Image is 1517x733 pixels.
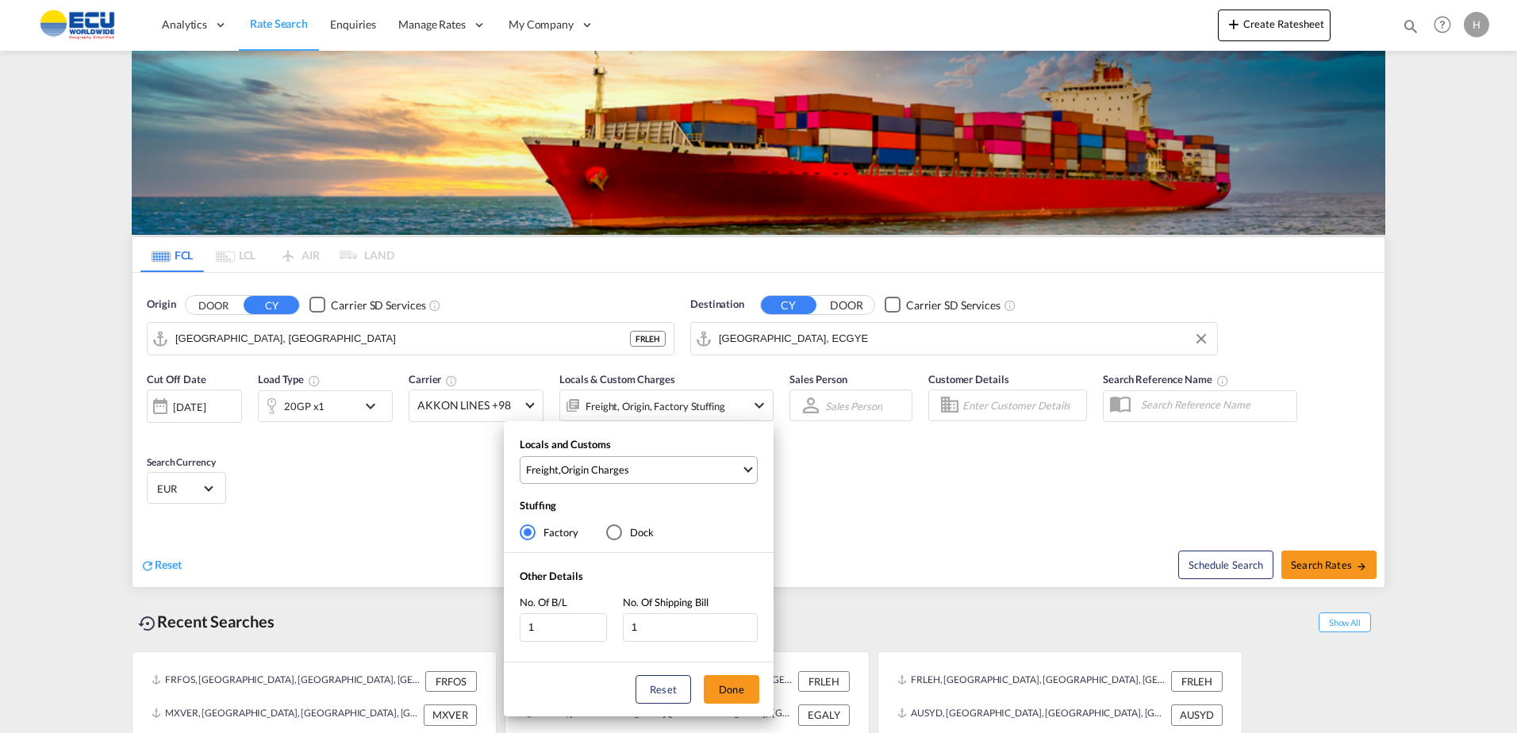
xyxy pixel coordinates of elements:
input: No. Of Shipping Bill [623,613,758,642]
md-select: Select Locals and Customs: Freight, Origin Charges [520,456,758,484]
span: Stuffing [520,499,556,512]
button: Done [704,675,759,704]
span: , [526,462,741,477]
md-radio-button: Dock [606,524,654,540]
span: No. Of B/L [520,596,567,608]
div: Origin Charges [561,462,629,477]
span: No. Of Shipping Bill [623,596,709,608]
button: Reset [636,675,691,704]
span: Other Details [520,570,583,582]
div: Freight [526,462,559,477]
span: Locals and Customs [520,438,611,451]
md-radio-button: Factory [520,524,578,540]
input: No. Of B/L [520,613,607,642]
